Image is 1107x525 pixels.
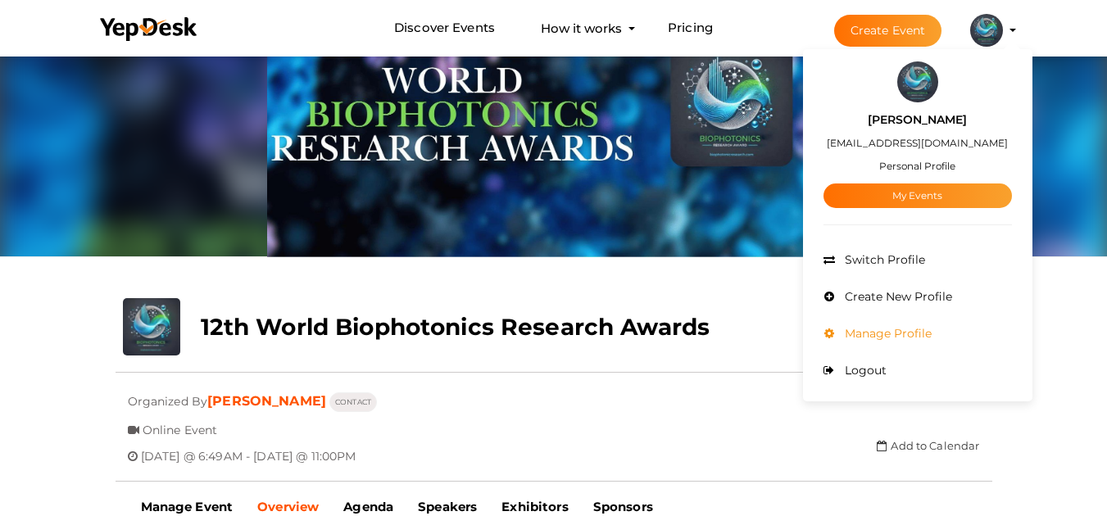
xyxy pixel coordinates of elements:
button: CONTACT [329,392,377,412]
a: [PERSON_NAME] [207,393,326,409]
span: [DATE] @ 6:49AM - [DATE] @ 11:00PM [141,437,356,464]
span: Switch Profile [841,252,925,267]
img: QUZPEZZ7_small.png [970,14,1003,47]
a: My Events [823,183,1012,208]
b: Exhibitors [501,499,568,514]
small: Personal Profile [879,160,955,172]
b: Manage Event [141,499,234,514]
span: Organized By [128,382,208,409]
span: Logout [841,363,887,378]
b: Overview [257,499,319,514]
b: Sponsors [593,499,653,514]
b: 12th World Biophotonics Research Awards [201,313,710,341]
b: Agenda [343,499,393,514]
button: How it works [536,13,627,43]
a: Discover Events [394,13,495,43]
span: Online Event [143,410,218,437]
b: Speakers [418,499,477,514]
a: Pricing [668,13,713,43]
label: [EMAIL_ADDRESS][DOMAIN_NAME] [827,134,1008,152]
img: QUZPEZZ7_small.png [897,61,938,102]
label: [PERSON_NAME] [868,111,967,129]
span: Create New Profile [841,289,952,304]
span: Manage Profile [841,326,932,341]
button: Create Event [834,15,942,47]
a: Add to Calendar [877,439,979,452]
